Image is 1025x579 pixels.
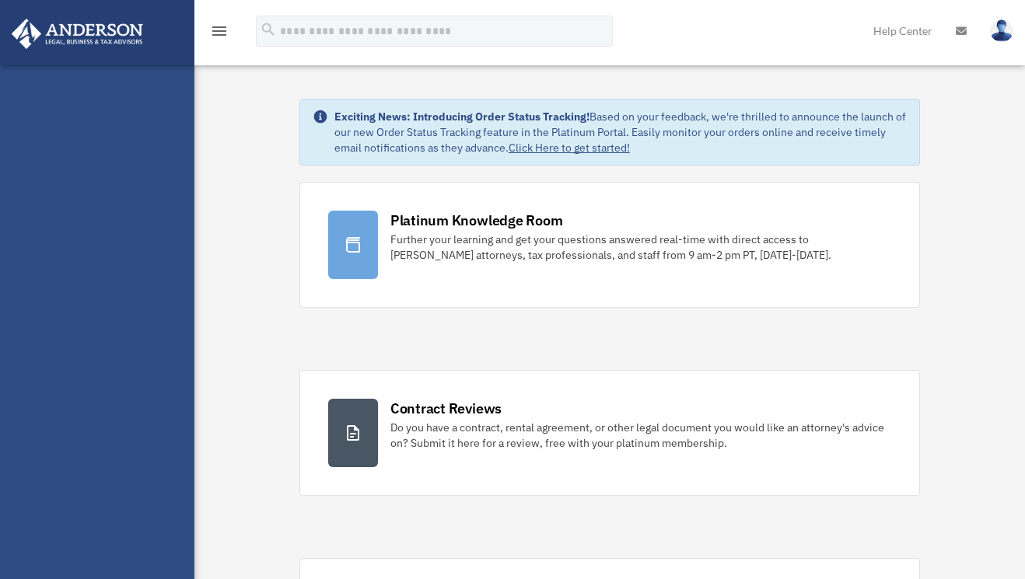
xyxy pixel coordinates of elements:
strong: Exciting News: Introducing Order Status Tracking! [334,110,589,124]
div: Contract Reviews [390,399,502,418]
div: Platinum Knowledge Room [390,211,563,230]
a: Click Here to get started! [509,141,630,155]
div: Further your learning and get your questions answered real-time with direct access to [PERSON_NAM... [390,232,891,263]
i: menu [210,22,229,40]
a: menu [210,27,229,40]
img: Anderson Advisors Platinum Portal [7,19,148,49]
div: Do you have a contract, rental agreement, or other legal document you would like an attorney's ad... [390,420,891,451]
img: User Pic [990,19,1013,42]
a: Platinum Knowledge Room Further your learning and get your questions answered real-time with dire... [299,182,920,308]
i: search [260,21,277,38]
a: Contract Reviews Do you have a contract, rental agreement, or other legal document you would like... [299,370,920,496]
div: Based on your feedback, we're thrilled to announce the launch of our new Order Status Tracking fe... [334,109,907,155]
